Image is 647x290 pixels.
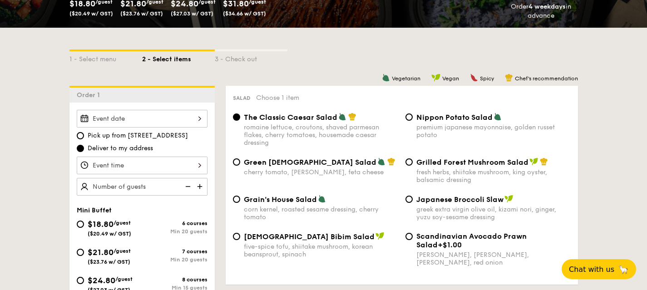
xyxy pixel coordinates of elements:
span: ($23.76 w/ GST) [88,259,130,265]
img: icon-vegetarian.fe4039eb.svg [494,113,502,121]
span: Salad [233,95,251,101]
input: Grilled Forest Mushroom Saladfresh herbs, shiitake mushroom, king oyster, balsamic dressing [405,158,413,166]
button: Chat with us🦙 [562,259,636,279]
span: $24.80 [88,275,115,285]
img: icon-add.58712e84.svg [194,178,207,195]
span: $18.80 [88,219,114,229]
input: $18.80/guest($20.49 w/ GST)6 coursesMin 20 guests [77,221,84,228]
span: Vegetarian [392,75,420,82]
img: icon-vegan.f8ff3823.svg [431,74,440,82]
input: Grain's House Saladcorn kernel, roasted sesame dressing, cherry tomato [233,196,240,203]
div: fresh herbs, shiitake mushroom, king oyster, balsamic dressing [416,168,571,184]
div: Min 20 guests [142,256,207,263]
span: Chef's recommendation [515,75,578,82]
span: Grilled Forest Mushroom Salad [416,158,528,167]
img: icon-reduce.1d2dbef1.svg [180,178,194,195]
div: 2 - Select items [142,51,215,64]
span: Nippon Potato Salad [416,113,493,122]
img: icon-chef-hat.a58ddaea.svg [505,74,513,82]
span: Order 1 [77,91,104,99]
span: Japanese Broccoli Slaw [416,195,504,204]
span: Chat with us [569,265,614,274]
img: icon-vegan.f8ff3823.svg [529,157,538,166]
input: $21.80/guest($23.76 w/ GST)7 coursesMin 20 guests [77,249,84,256]
div: 3 - Check out [215,51,287,64]
img: icon-vegan.f8ff3823.svg [375,232,385,240]
span: Mini Buffet [77,206,112,214]
span: Spicy [480,75,494,82]
input: Event date [77,110,207,128]
span: Deliver to my address [88,144,153,153]
span: +$1.00 [438,241,462,249]
div: corn kernel, roasted sesame dressing, cherry tomato [244,206,398,221]
input: $24.80/guest($27.03 w/ GST)8 coursesMin 15 guests [77,277,84,284]
div: cherry tomato, [PERSON_NAME], feta cheese [244,168,398,176]
input: Pick up from [STREET_ADDRESS] [77,132,84,139]
div: 8 courses [142,276,207,283]
input: The Classic Caesar Saladromaine lettuce, croutons, shaved parmesan flakes, cherry tomatoes, house... [233,113,240,121]
span: The Classic Caesar Salad [244,113,337,122]
span: /guest [115,276,133,282]
img: icon-vegetarian.fe4039eb.svg [318,195,326,203]
input: Number of guests [77,178,207,196]
div: 1 - Select menu [69,51,142,64]
span: Choose 1 item [256,94,299,102]
div: premium japanese mayonnaise, golden russet potato [416,123,571,139]
span: ($34.66 w/ GST) [223,10,266,17]
img: icon-vegan.f8ff3823.svg [504,195,514,203]
span: ($23.76 w/ GST) [120,10,163,17]
img: icon-vegetarian.fe4039eb.svg [382,74,390,82]
div: Order in advance [500,2,582,20]
span: Green [DEMOGRAPHIC_DATA] Salad [244,158,376,167]
span: ($27.03 w/ GST) [171,10,213,17]
span: [DEMOGRAPHIC_DATA] Bibim Salad [244,232,375,241]
div: [PERSON_NAME], [PERSON_NAME], [PERSON_NAME], red onion [416,251,571,266]
input: Japanese Broccoli Slawgreek extra virgin olive oil, kizami nori, ginger, yuzu soy-sesame dressing [405,196,413,203]
div: romaine lettuce, croutons, shaved parmesan flakes, cherry tomatoes, housemade caesar dressing [244,123,398,147]
img: icon-chef-hat.a58ddaea.svg [348,113,356,121]
div: greek extra virgin olive oil, kizami nori, ginger, yuzu soy-sesame dressing [416,206,571,221]
div: Min 20 guests [142,228,207,235]
strong: 4 weekdays [528,3,566,10]
span: Vegan [442,75,459,82]
span: Grain's House Salad [244,195,317,204]
span: $21.80 [88,247,114,257]
div: 6 courses [142,220,207,226]
img: icon-spicy.37a8142b.svg [470,74,478,82]
input: Event time [77,157,207,174]
img: icon-vegetarian.fe4039eb.svg [338,113,346,121]
span: /guest [114,220,131,226]
input: Nippon Potato Saladpremium japanese mayonnaise, golden russet potato [405,113,413,121]
span: 🦙 [618,264,629,275]
img: icon-vegetarian.fe4039eb.svg [377,157,385,166]
div: 7 courses [142,248,207,255]
span: ($20.49 w/ GST) [69,10,113,17]
input: Green [DEMOGRAPHIC_DATA] Saladcherry tomato, [PERSON_NAME], feta cheese [233,158,240,166]
img: icon-chef-hat.a58ddaea.svg [540,157,548,166]
span: ($20.49 w/ GST) [88,231,131,237]
input: Scandinavian Avocado Prawn Salad+$1.00[PERSON_NAME], [PERSON_NAME], [PERSON_NAME], red onion [405,233,413,240]
img: icon-chef-hat.a58ddaea.svg [387,157,395,166]
div: five-spice tofu, shiitake mushroom, korean beansprout, spinach [244,243,398,258]
span: Scandinavian Avocado Prawn Salad [416,232,527,249]
input: Deliver to my address [77,145,84,152]
span: /guest [114,248,131,254]
span: Pick up from [STREET_ADDRESS] [88,131,188,140]
input: [DEMOGRAPHIC_DATA] Bibim Saladfive-spice tofu, shiitake mushroom, korean beansprout, spinach [233,233,240,240]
